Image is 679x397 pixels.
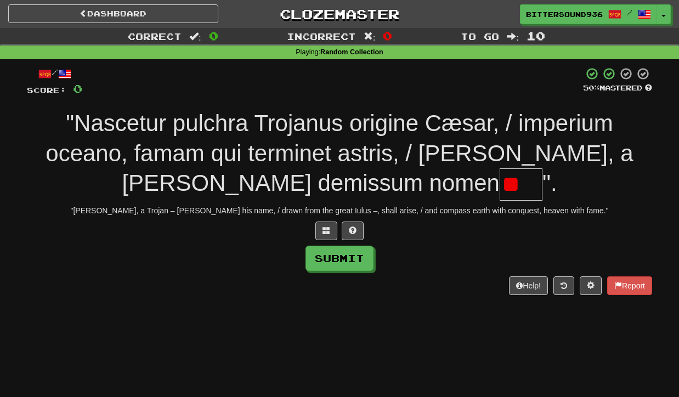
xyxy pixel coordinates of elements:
[305,246,374,271] button: Submit
[583,83,599,92] span: 50 %
[315,222,337,240] button: Switch sentence to multiple choice alt+p
[128,31,182,42] span: Correct
[320,48,383,56] strong: Random Collection
[287,31,356,42] span: Incorrect
[189,32,201,41] span: :
[27,86,66,95] span: Score:
[27,67,82,81] div: /
[583,83,652,93] div: Mastered
[520,4,657,24] a: BitterSound936 /
[383,29,392,42] span: 0
[46,110,633,196] span: "Nascetur pulchra Trojanus origine Cæsar, / imperium oceano, famam qui terminet astris, / [PERSON...
[342,222,364,240] button: Single letter hint - you only get 1 per sentence and score half the points! alt+h
[209,29,218,42] span: 0
[27,205,652,216] div: "[PERSON_NAME], a Trojan – [PERSON_NAME] his name, / drawn from the great Iulus –, shall arise, /...
[507,32,519,41] span: :
[461,31,499,42] span: To go
[364,32,376,41] span: :
[526,9,603,19] span: BitterSound936
[542,170,557,196] span: ".
[627,9,632,16] span: /
[235,4,445,24] a: Clozemaster
[8,4,218,23] a: Dashboard
[553,276,574,295] button: Round history (alt+y)
[527,29,545,42] span: 10
[509,276,548,295] button: Help!
[607,276,652,295] button: Report
[73,82,82,95] span: 0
